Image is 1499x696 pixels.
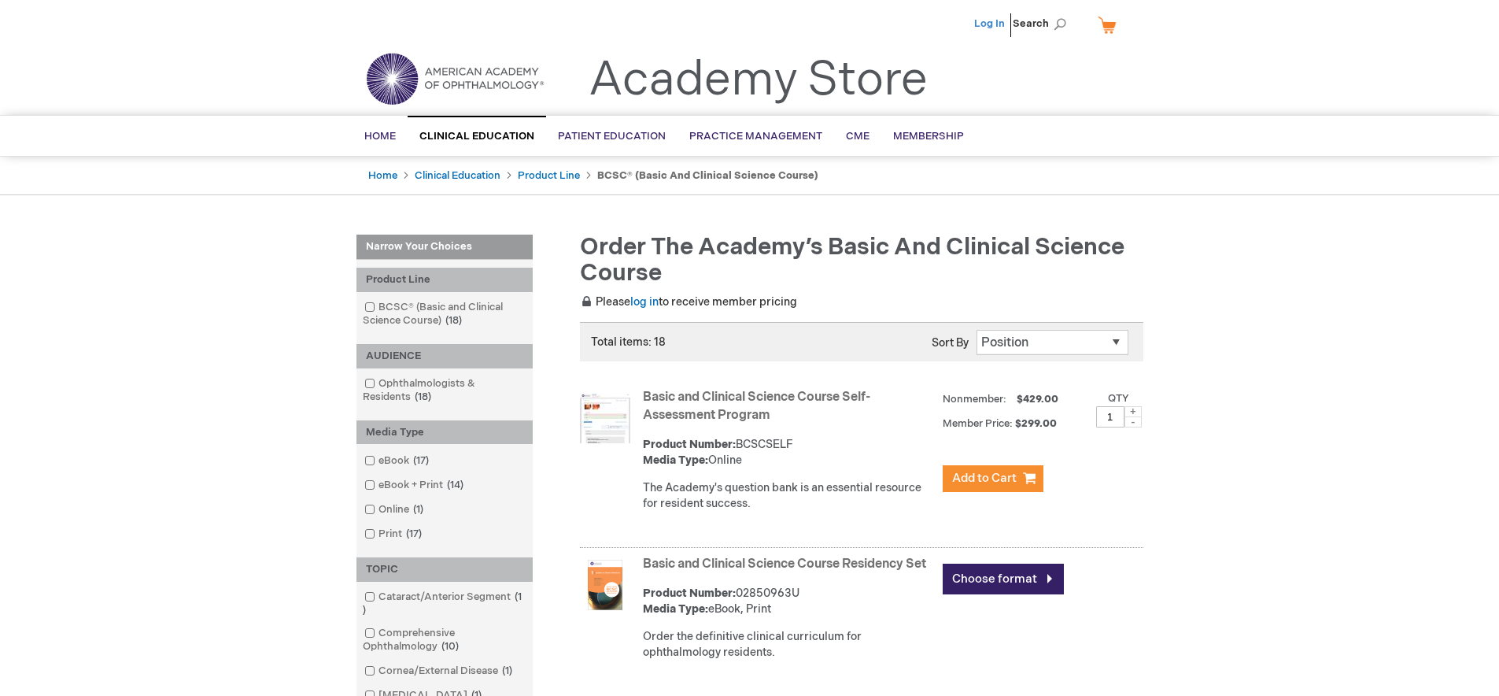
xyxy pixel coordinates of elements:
a: Basic and Clinical Science Course Self-Assessment Program [643,390,870,423]
label: Sort By [932,336,969,350]
a: Cornea/External Disease1 [360,664,519,679]
a: eBook + Print14 [360,478,470,493]
span: 1 [498,665,516,677]
strong: BCSC® (Basic and Clinical Science Course) [597,169,818,182]
img: Basic and Clinical Science Course Residency Set [580,560,630,610]
div: The Academy's question bank is an essential resource for resident success. [643,480,935,512]
strong: Media Type: [643,454,708,467]
button: Add to Cart [943,465,1043,492]
div: Product Line [356,268,533,292]
strong: Product Number: [643,587,736,600]
span: Practice Management [689,130,822,143]
span: Add to Cart [952,471,1017,486]
a: Comprehensive Ophthalmology10 [360,626,529,654]
span: 10 [438,640,463,653]
a: Ophthalmologists & Residents18 [360,376,529,405]
img: Basic and Clinical Science Course Self-Assessment Program [580,393,630,443]
input: Qty [1096,406,1124,428]
span: 1 [363,590,522,616]
span: Home [364,130,396,143]
span: 17 [409,454,433,467]
a: eBook17 [360,454,435,468]
strong: Narrow Your Choices [356,235,533,260]
a: Log In [974,17,1005,30]
div: AUDIENCE [356,344,533,368]
span: 17 [402,528,426,540]
a: Academy Store [589,52,928,109]
strong: Nonmember: [943,390,1006,409]
a: log in [630,295,659,309]
a: Online1 [360,502,430,517]
span: Order the Academy’s Basic and Clinical Science Course [580,233,1124,287]
span: Membership [893,130,964,143]
div: TOPIC [356,557,533,582]
a: Basic and Clinical Science Course Residency Set [643,557,926,572]
span: CME [846,130,869,143]
span: 18 [441,314,466,327]
span: 14 [443,479,467,491]
strong: Product Number: [643,438,736,451]
a: Product Line [518,169,580,182]
span: 1 [409,503,427,516]
a: Choose format [943,564,1064,594]
span: 18 [411,391,435,403]
span: Search [1013,8,1073,39]
span: Please to receive member pricing [580,295,797,309]
a: Home [368,169,397,182]
div: Media Type [356,420,533,445]
label: Qty [1108,392,1129,405]
span: $429.00 [1014,393,1061,405]
a: Clinical Education [415,169,500,182]
a: BCSC® (Basic and Clinical Science Course)18 [360,300,529,328]
strong: Member Price: [943,417,1013,430]
a: Cataract/Anterior Segment1 [360,590,529,618]
div: BCSCSELF Online [643,437,935,468]
span: Total items: 18 [591,335,666,349]
a: Print17 [360,527,428,542]
div: 02850963U eBook, Print [643,586,935,617]
div: Order the definitive clinical curriculum for ophthalmology residents. [643,629,935,661]
span: Clinical Education [419,130,534,143]
strong: Media Type: [643,602,708,616]
span: Patient Education [558,130,666,143]
span: $299.00 [1015,417,1059,430]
